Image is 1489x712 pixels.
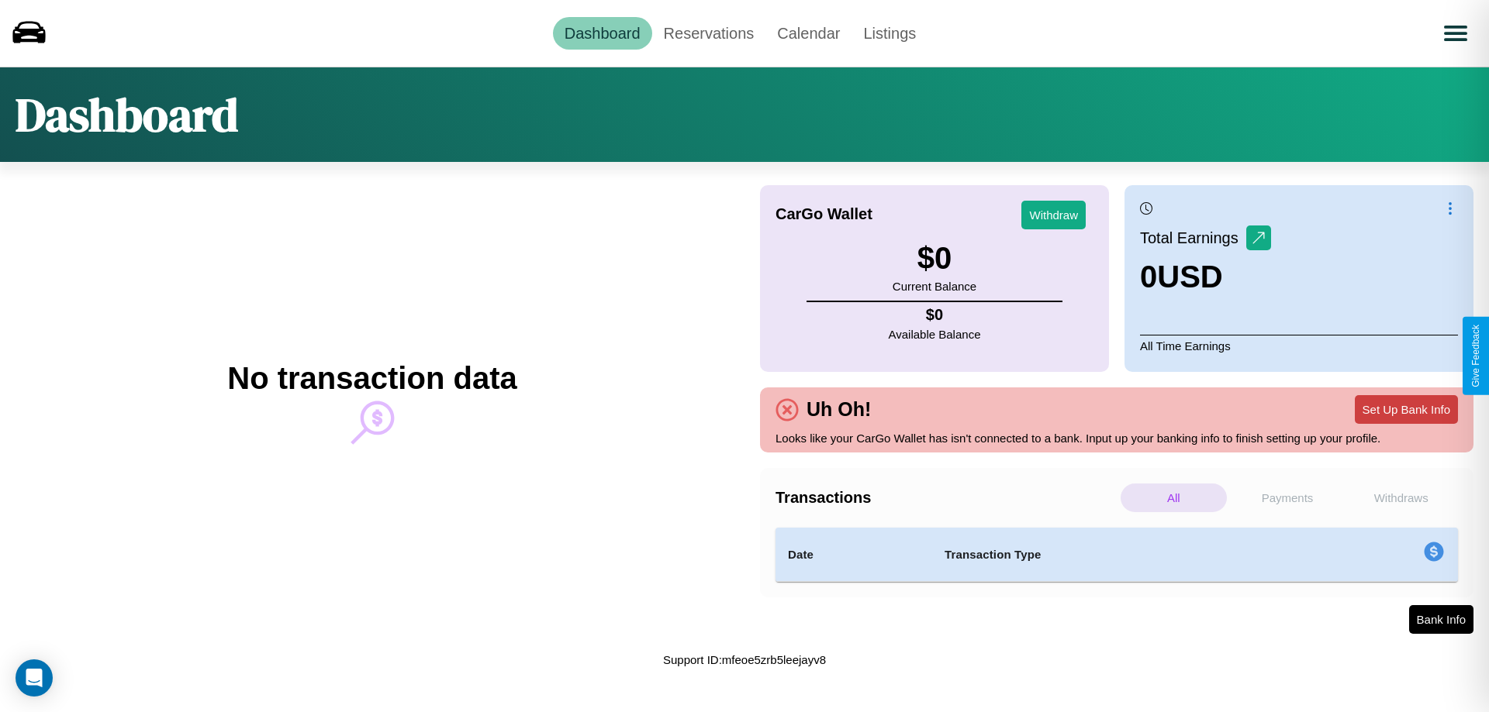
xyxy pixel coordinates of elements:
[663,649,826,670] p: Support ID: mfeoe5zrb5leejayv8
[889,324,981,345] p: Available Balance
[1434,12,1477,55] button: Open menu
[776,428,1458,449] p: Looks like your CarGo Wallet has isn't connected to a bank. Input up your banking info to finish ...
[893,241,976,276] h3: $ 0
[553,17,652,50] a: Dashboard
[1140,335,1458,356] p: All Time Earnings
[1470,325,1481,387] div: Give Feedback
[788,545,920,564] h4: Date
[1140,224,1246,252] p: Total Earnings
[1021,201,1086,229] button: Withdraw
[889,306,981,324] h4: $ 0
[945,545,1297,564] h4: Transaction Type
[1121,483,1227,512] p: All
[893,276,976,297] p: Current Balance
[776,528,1458,582] table: simple table
[765,17,852,50] a: Calendar
[799,398,879,421] h4: Uh Oh!
[776,205,872,223] h4: CarGo Wallet
[16,659,53,697] div: Open Intercom Messenger
[652,17,766,50] a: Reservations
[1409,605,1473,634] button: Bank Info
[852,17,928,50] a: Listings
[1140,260,1271,294] h3: 0 USD
[1348,483,1454,512] p: Withdraws
[1355,395,1458,424] button: Set Up Bank Info
[16,83,238,146] h1: Dashboard
[776,489,1117,507] h4: Transactions
[1235,483,1341,512] p: Payments
[227,361,516,396] h2: No transaction data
